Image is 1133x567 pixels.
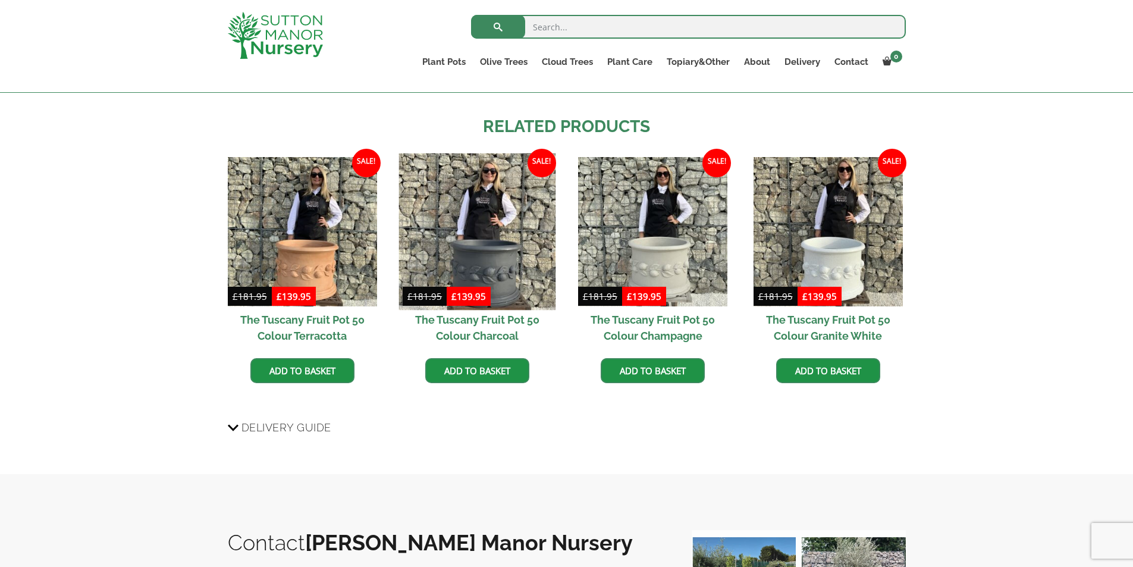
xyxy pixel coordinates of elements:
[578,157,727,349] a: Sale! The Tuscany Fruit Pot 50 Colour Champagne
[228,157,377,306] img: The Tuscany Fruit Pot 50 Colour Terracotta
[228,12,323,59] img: logo
[451,290,457,302] span: £
[776,358,880,383] a: Add to basket: “The Tuscany Fruit Pot 50 Colour Granite White”
[403,306,552,349] h2: The Tuscany Fruit Pot 50 Colour Charcoal
[754,306,903,349] h2: The Tuscany Fruit Pot 50 Colour Granite White
[528,149,556,177] span: Sale!
[627,290,661,302] bdi: 139.95
[600,54,660,70] a: Plant Care
[578,306,727,349] h2: The Tuscany Fruit Pot 50 Colour Champagne
[250,358,354,383] a: Add to basket: “The Tuscany Fruit Pot 50 Colour Terracotta”
[702,149,731,177] span: Sale!
[473,54,535,70] a: Olive Trees
[352,149,381,177] span: Sale!
[578,157,727,306] img: The Tuscany Fruit Pot 50 Colour Champagne
[228,306,377,349] h2: The Tuscany Fruit Pot 50 Colour Terracotta
[277,290,282,302] span: £
[754,157,903,306] img: The Tuscany Fruit Pot 50 Colour Granite White
[737,54,777,70] a: About
[758,290,793,302] bdi: 181.95
[451,290,486,302] bdi: 139.95
[660,54,737,70] a: Topiary&Other
[277,290,311,302] bdi: 139.95
[425,358,529,383] a: Add to basket: “The Tuscany Fruit Pot 50 Colour Charcoal”
[305,530,633,555] b: [PERSON_NAME] Manor Nursery
[802,290,837,302] bdi: 139.95
[233,290,267,302] bdi: 181.95
[407,290,442,302] bdi: 181.95
[228,530,668,555] h2: Contact
[583,290,617,302] bdi: 181.95
[627,290,632,302] span: £
[407,290,413,302] span: £
[415,54,473,70] a: Plant Pots
[241,416,331,438] span: Delivery Guide
[233,290,238,302] span: £
[471,15,906,39] input: Search...
[754,157,903,349] a: Sale! The Tuscany Fruit Pot 50 Colour Granite White
[758,290,764,302] span: £
[777,54,827,70] a: Delivery
[228,157,377,349] a: Sale! The Tuscany Fruit Pot 50 Colour Terracotta
[399,153,556,310] img: The Tuscany Fruit Pot 50 Colour Charcoal
[583,290,588,302] span: £
[601,358,705,383] a: Add to basket: “The Tuscany Fruit Pot 50 Colour Champagne”
[878,149,906,177] span: Sale!
[403,157,552,349] a: Sale! The Tuscany Fruit Pot 50 Colour Charcoal
[890,51,902,62] span: 0
[827,54,875,70] a: Contact
[535,54,600,70] a: Cloud Trees
[802,290,808,302] span: £
[875,54,906,70] a: 0
[228,114,906,139] h2: Related products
